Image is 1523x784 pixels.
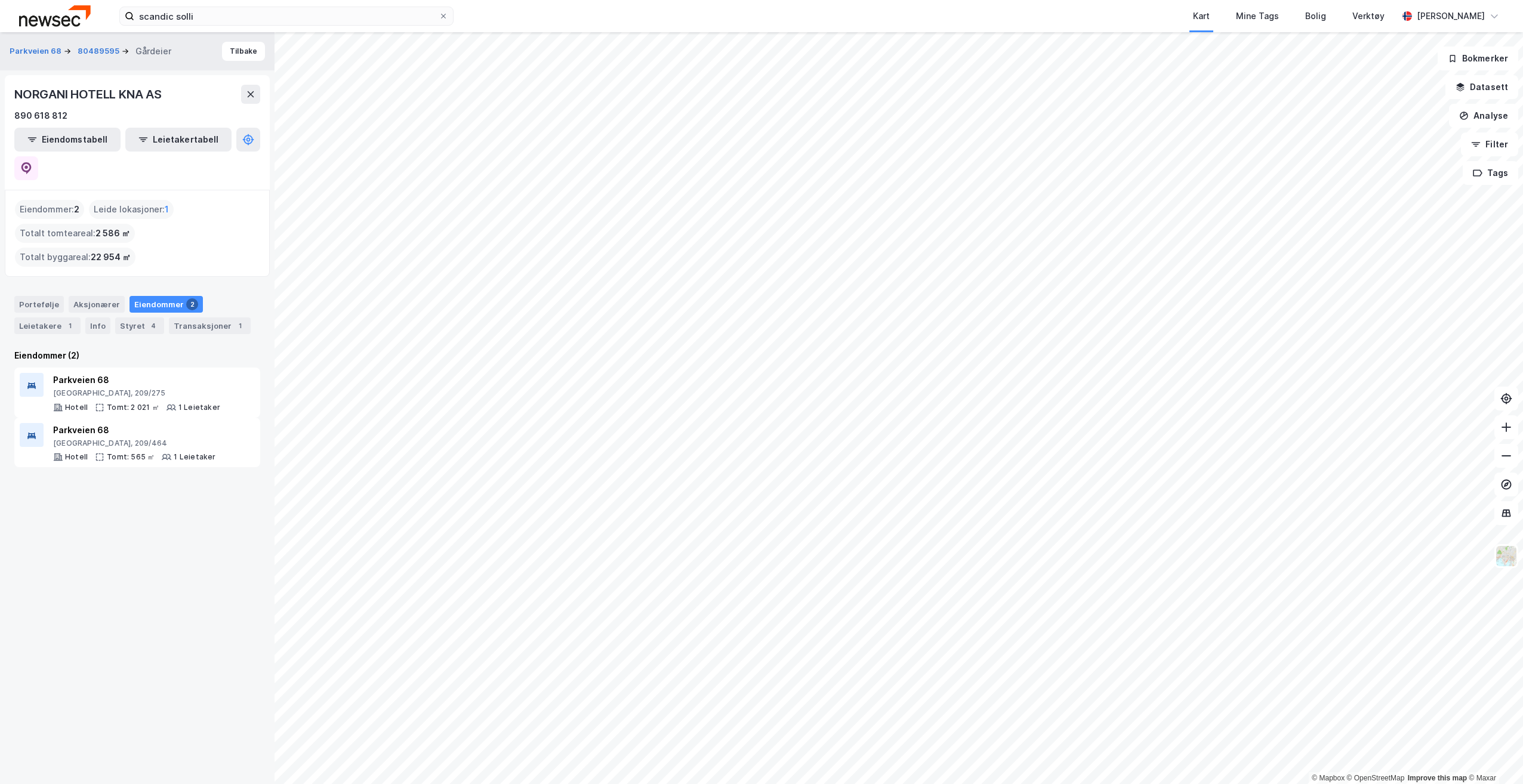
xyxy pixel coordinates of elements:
[178,403,220,412] div: 1 Leietaker
[234,320,246,332] div: 1
[14,296,64,313] div: Portefølje
[53,388,220,398] div: [GEOGRAPHIC_DATA], 209/275
[169,317,251,334] div: Transaksjoner
[19,5,91,26] img: newsec-logo.f6e21ccffca1b3a03d2d.png
[135,44,171,58] div: Gårdeier
[222,42,265,61] button: Tilbake
[64,320,76,332] div: 1
[1352,9,1385,23] div: Verktøy
[53,423,216,437] div: Parkveien 68
[1408,774,1467,782] a: Improve this map
[91,250,131,264] span: 22 954 ㎡
[1312,774,1345,782] a: Mapbox
[174,452,215,462] div: 1 Leietaker
[115,317,164,334] div: Styret
[89,200,174,219] div: Leide lokasjoner :
[14,317,81,334] div: Leietakere
[1445,75,1518,99] button: Datasett
[65,452,88,462] div: Hotell
[147,320,159,332] div: 4
[1495,545,1518,567] img: Z
[53,439,216,448] div: [GEOGRAPHIC_DATA], 209/464
[1347,774,1405,782] a: OpenStreetMap
[107,403,159,412] div: Tomt: 2 021 ㎡
[165,202,169,217] span: 1
[14,85,164,104] div: NORGANI HOTELL KNA AS
[65,403,88,412] div: Hotell
[1193,9,1210,23] div: Kart
[1438,47,1518,70] button: Bokmerker
[15,200,84,219] div: Eiendommer :
[1463,727,1523,784] iframe: Chat Widget
[95,226,130,240] span: 2 586 ㎡
[78,45,122,57] button: 80489595
[15,224,135,243] div: Totalt tomteareal :
[130,296,203,313] div: Eiendommer
[1463,727,1523,784] div: Kontrollprogram for chat
[10,45,64,57] button: Parkveien 68
[125,128,232,152] button: Leietakertabell
[53,373,220,387] div: Parkveien 68
[69,296,125,313] div: Aksjonærer
[74,202,79,217] span: 2
[1305,9,1326,23] div: Bolig
[1461,132,1518,156] button: Filter
[107,452,155,462] div: Tomt: 565 ㎡
[134,7,439,25] input: Søk på adresse, matrikkel, gårdeiere, leietakere eller personer
[1463,161,1518,185] button: Tags
[14,348,260,363] div: Eiendommer (2)
[1236,9,1279,23] div: Mine Tags
[14,109,67,123] div: 890 618 812
[186,298,198,310] div: 2
[14,128,121,152] button: Eiendomstabell
[85,317,110,334] div: Info
[15,248,135,267] div: Totalt byggareal :
[1449,104,1518,128] button: Analyse
[1417,9,1485,23] div: [PERSON_NAME]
